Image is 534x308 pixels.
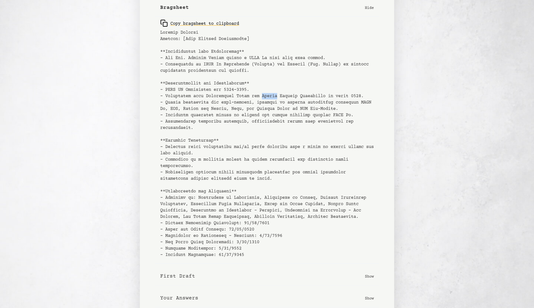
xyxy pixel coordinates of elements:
[155,267,379,285] button: First Draft Show
[160,272,195,280] b: First Draft
[160,4,189,11] b: Bragsheet
[160,294,198,302] b: Your Answers
[365,4,374,11] p: Hide
[160,30,374,258] pre: Loremip Dolorsi Ametcon: [Adip Elitsed Doeiusmodte] **Incididuntut labo Etdoloremag** - Ali Eni. ...
[155,289,379,307] button: Your Answers Show
[365,295,374,301] p: Show
[365,273,374,279] p: Show
[160,17,239,30] button: Copy bragsheet to clipboard
[160,19,239,27] div: Copy bragsheet to clipboard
